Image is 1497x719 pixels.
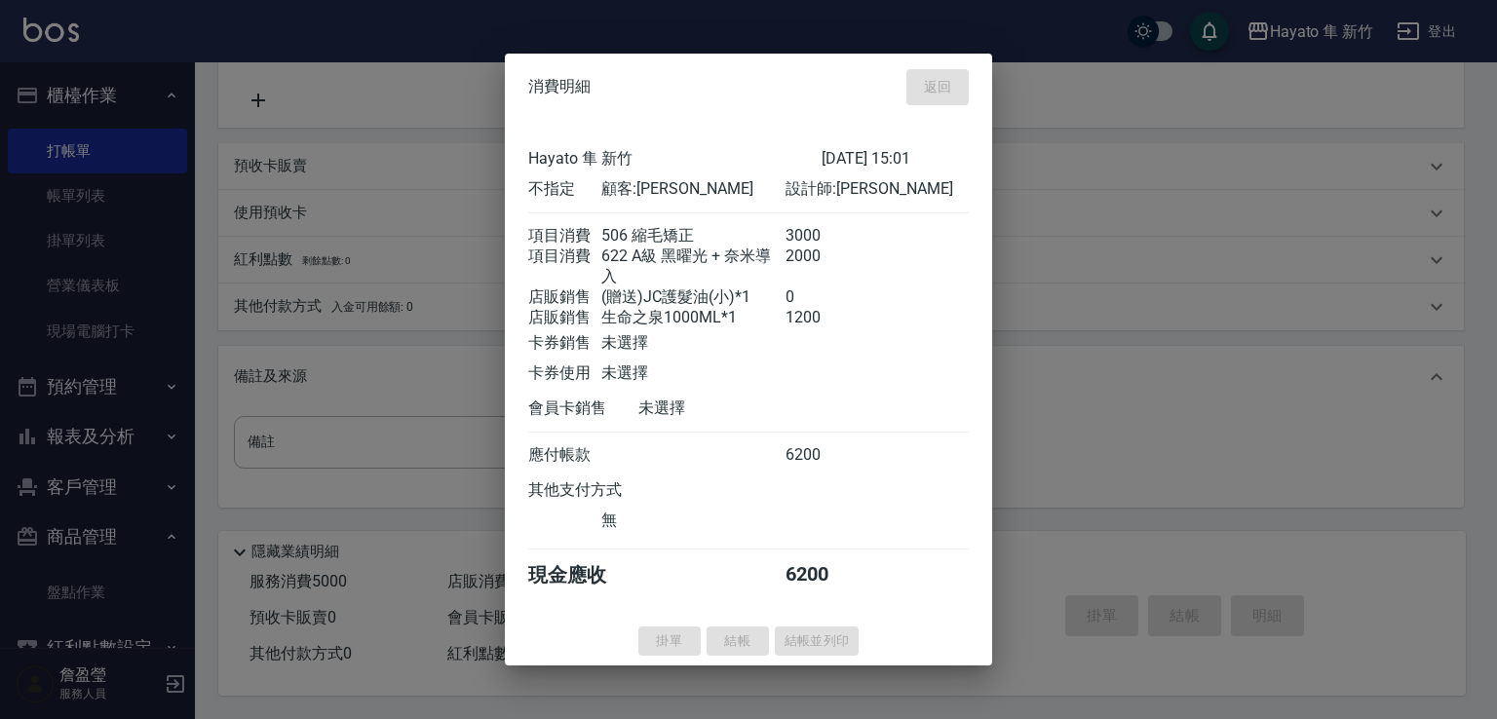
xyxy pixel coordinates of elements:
[786,561,859,587] div: 6200
[786,307,859,327] div: 1200
[601,178,785,199] div: 顧客: [PERSON_NAME]
[528,444,601,465] div: 應付帳款
[601,510,785,530] div: 無
[786,444,859,465] div: 6200
[528,561,638,587] div: 現金應收
[601,286,785,307] div: (贈送)JC護髮油(小)*1
[528,246,601,286] div: 項目消費
[528,362,601,383] div: 卡券使用
[601,246,785,286] div: 622 A級 黑曜光 + 奈米導入
[601,225,785,246] div: 506 縮毛矯正
[528,332,601,353] div: 卡券銷售
[528,77,591,96] span: 消費明細
[786,178,969,199] div: 設計師: [PERSON_NAME]
[528,178,601,199] div: 不指定
[528,479,675,500] div: 其他支付方式
[601,307,785,327] div: 生命之泉1000ML*1
[786,286,859,307] div: 0
[786,246,859,286] div: 2000
[601,332,785,353] div: 未選擇
[528,148,822,169] div: Hayato 隼 新竹
[528,397,638,418] div: 會員卡銷售
[786,225,859,246] div: 3000
[528,286,601,307] div: 店販銷售
[528,307,601,327] div: 店販銷售
[822,148,969,169] div: [DATE] 15:01
[528,225,601,246] div: 項目消費
[601,362,785,383] div: 未選擇
[638,397,822,418] div: 未選擇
